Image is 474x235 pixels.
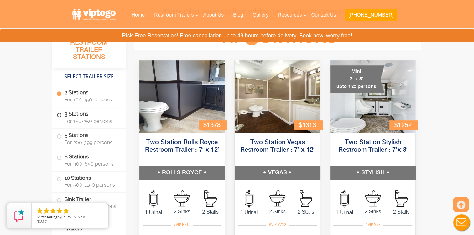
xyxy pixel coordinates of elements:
[168,208,196,216] span: 2 Sinks
[139,209,168,216] span: 1 Urinal
[300,190,312,207] img: an icon of Stall
[62,207,70,215] li: 
[340,190,349,207] img: an icon of urinal
[235,209,263,216] span: 1 Urinal
[330,60,416,133] img: A mini restroom trailer with two separate stations and separate doors for males and females
[235,166,320,180] h5: VEGAS
[139,60,225,133] img: Side view of two station restroom trailer with separate doors for males and females
[266,221,288,229] div: #VIP V712
[294,120,322,129] div: $1313
[330,209,359,216] span: 1 Urinal
[43,207,50,215] li: 
[57,129,122,148] label: 5 Stations
[37,215,39,219] span: 5
[389,120,418,129] div: $1252
[57,172,122,191] label: 10 Stations
[52,71,126,83] h4: Select Trailer Size
[37,219,48,224] span: [DATE]
[269,190,285,206] img: an icon of sink
[37,215,103,220] span: by
[65,161,118,167] span: For 400-650 persons
[65,139,118,145] span: For 200-399 persons
[204,190,217,207] img: an icon of Stall
[196,208,225,216] span: 2 Stalls
[273,8,306,22] a: Resources
[39,215,57,219] span: Star Rating
[209,29,346,46] h3: VIP Stations
[292,208,320,216] span: 2 Stalls
[345,9,397,21] button: [PHONE_NUMBER]
[198,8,228,22] a: About Us
[248,8,273,22] a: Gallery
[341,8,401,25] a: [PHONE_NUMBER]
[36,207,44,215] li: 
[127,8,149,22] a: Home
[359,208,387,216] span: 2 Sinks
[49,207,57,215] li: 
[149,190,158,207] img: an icon of urinal
[199,120,227,129] div: $1378
[145,139,219,153] a: Two Station Rolls Royce Restroom Trailer : 7′ x 12′
[57,86,122,106] label: 2 Stations
[13,210,25,222] img: Review Rating
[330,65,384,93] div: Mini 7' x 8' upto 125 persons
[174,190,190,206] img: an icon of sink
[56,207,63,215] li: 
[228,8,248,22] a: Blog
[363,221,383,229] div: #VIP S78
[338,139,407,153] a: Two Station Stylish Restroom Trailer : 7’x 8′
[139,166,225,180] h5: ROLLS ROYCE
[240,139,315,153] a: Two Station Vegas Restroom Trailer : 7′ x 12′
[387,208,416,216] span: 2 Stalls
[61,215,89,219] span: [PERSON_NAME]
[52,30,126,68] h3: All Portable Restroom Trailer Stations
[57,193,122,212] label: Sink Trailer
[65,97,118,103] span: For 100-150 persons
[365,190,381,206] img: an icon of sink
[263,208,292,216] span: 2 Sinks
[245,190,253,207] img: an icon of urinal
[306,8,341,22] a: Contact Us
[330,166,416,180] h5: STYLISH
[57,107,122,127] label: 3 Stations
[449,210,474,235] button: Live Chat
[57,150,122,170] label: 8 Stations
[395,190,408,207] img: an icon of Stall
[171,221,193,229] div: #VIP R712
[65,182,118,188] span: For 500-1150 persons
[149,8,198,22] a: Restroom Trailers
[65,118,118,124] span: For 150-250 persons
[235,60,320,133] img: Side view of two station restroom trailer with separate doors for males and females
